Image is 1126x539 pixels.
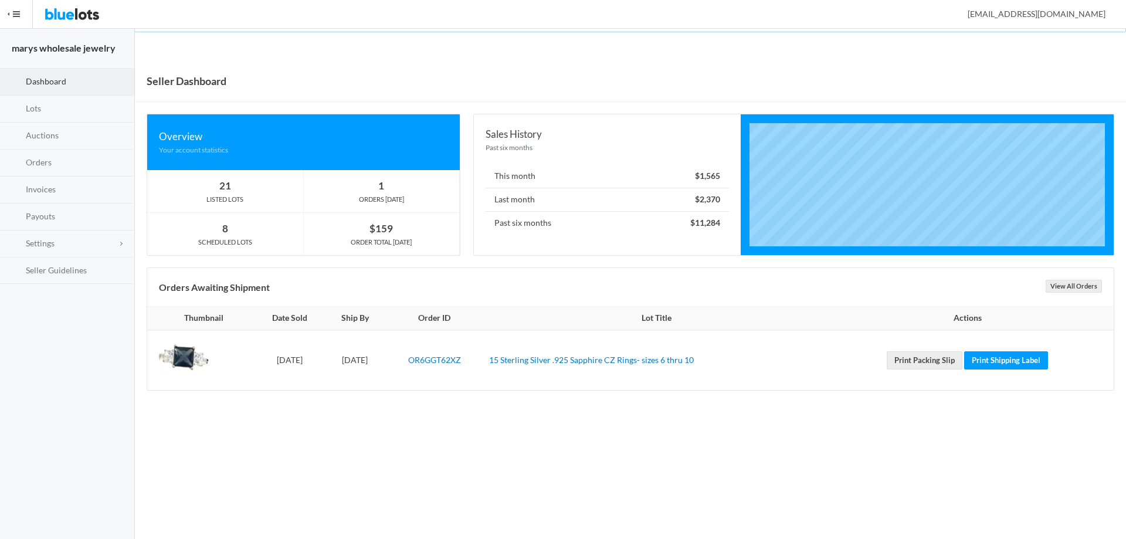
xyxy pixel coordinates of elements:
div: SCHEDULED LOTS [147,237,303,248]
div: ORDERS [DATE] [304,194,460,205]
span: Settings [26,238,55,248]
ion-icon: person [952,9,964,21]
span: Payouts [26,211,55,221]
span: Auctions [26,130,59,140]
li: Past six months [486,211,728,235]
div: Your account statistics [159,144,448,155]
strong: $159 [369,222,393,235]
th: Date Sold [254,307,325,330]
a: 15 Sterling Silver .925 Sapphire CZ Rings- sizes 6 thru 10 [489,355,694,365]
b: Orders Awaiting Shipment [159,282,270,293]
th: Order ID [385,307,484,330]
strong: 1 [378,179,384,192]
strong: $2,370 [695,194,720,204]
a: Print Shipping Label [964,351,1048,369]
th: Actions [828,307,1114,330]
ion-icon: flash [10,131,22,142]
a: OR6GGT62XZ [408,355,461,365]
a: View All Orders [1046,280,1102,293]
ion-icon: cog [10,239,22,250]
th: Lot Title [484,307,828,330]
ion-icon: calculator [10,185,22,196]
ion-icon: clipboard [10,104,22,115]
ion-icon: paper plane [10,212,22,223]
strong: $11,284 [690,218,720,228]
td: [DATE] [325,330,385,390]
ion-icon: list box [10,265,22,276]
li: This month [486,165,728,188]
div: ORDER TOTAL [DATE] [304,237,460,248]
h1: Seller Dashboard [147,72,226,90]
div: Past six months [486,142,728,153]
span: [EMAIL_ADDRESS][DOMAIN_NAME] [955,9,1105,19]
strong: marys wholesale jewelry [12,42,116,53]
th: Thumbnail [147,307,254,330]
span: Seller Guidelines [26,265,87,275]
a: Print Packing Slip [887,351,962,369]
div: LISTED LOTS [147,194,303,205]
span: Dashboard [26,76,66,86]
strong: 8 [222,222,228,235]
th: Ship By [325,307,385,330]
strong: $1,565 [695,171,720,181]
div: Overview [159,128,448,144]
td: [DATE] [254,330,325,390]
strong: 21 [219,179,231,192]
span: Invoices [26,184,56,194]
li: Last month [486,188,728,212]
span: Lots [26,103,41,113]
span: Orders [26,157,52,167]
ion-icon: cash [10,158,22,169]
div: Sales History [486,126,728,142]
ion-icon: speedometer [10,77,22,88]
